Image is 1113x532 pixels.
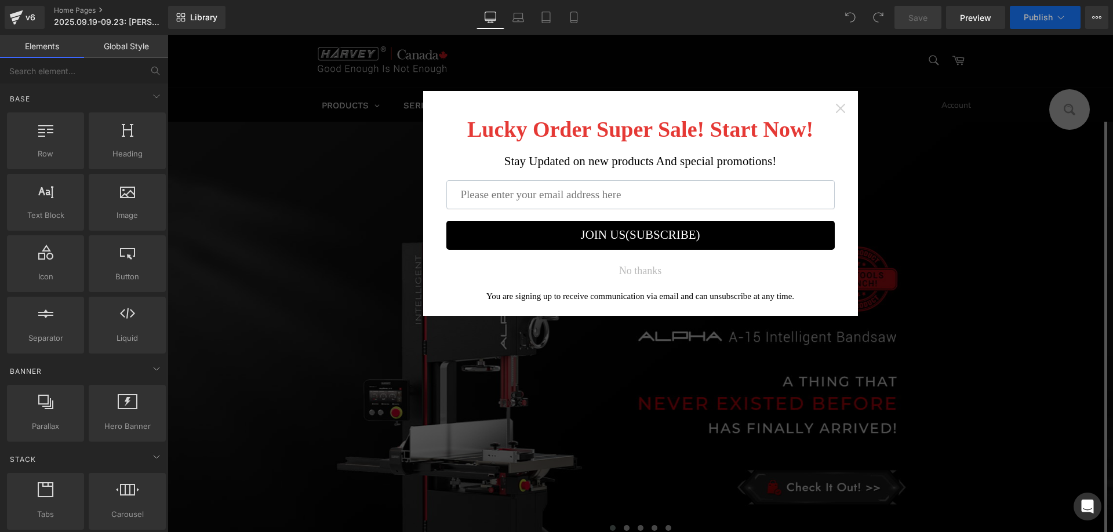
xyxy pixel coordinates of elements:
span: Image [92,209,162,221]
a: Mobile [560,6,588,29]
input: Please enter your email address here [279,145,667,174]
a: Global Style [84,35,168,58]
span: Publish [1024,13,1053,22]
button: JOIN US(SUBSCRIBE) [279,186,667,215]
span: Base [9,93,31,104]
span: Separator [10,332,81,344]
a: Home Pages [54,6,187,15]
a: Desktop [477,6,504,29]
span: 2025.09.19-09.23: [PERSON_NAME] 26th Anniversary Massive Sale [54,17,165,27]
span: Button [92,271,162,283]
a: Tablet [532,6,560,29]
span: Banner [9,366,43,377]
a: New Library [168,6,225,29]
span: Carousel [92,508,162,520]
span: Library [190,12,217,23]
span: Preview [960,12,991,24]
a: v6 [5,6,45,29]
span: Heading [92,148,162,160]
button: Undo [839,6,862,29]
h1: Lucky Order Super Sale! Start Now! [279,85,667,104]
span: Liquid [92,332,162,344]
div: Stay Updated on new products And special promotions! [279,119,667,134]
button: Redo [867,6,890,29]
a: Preview [946,6,1005,29]
span: Row [10,148,81,160]
span: Text Block [10,209,81,221]
a: Laptop [504,6,532,29]
span: Tabs [10,508,81,520]
span: Hero Banner [92,420,162,432]
span: Parallax [10,420,81,432]
span: Icon [10,271,81,283]
span: Stack [9,454,37,465]
div: You are signing up to receive communication via email and can unsubscribe at any time. [279,257,667,267]
a: Close widget [667,68,679,79]
div: v6 [23,10,38,25]
div: No thanks [452,230,494,242]
button: More [1085,6,1108,29]
div: Open Intercom Messenger [1074,493,1101,520]
span: Save [908,12,927,24]
button: Publish [1010,6,1081,29]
